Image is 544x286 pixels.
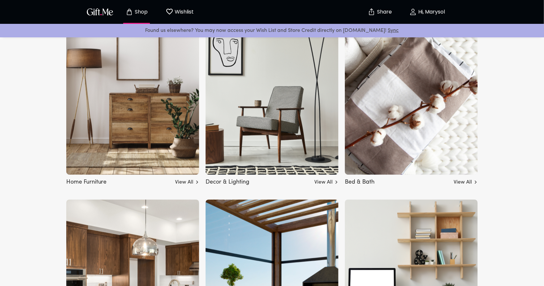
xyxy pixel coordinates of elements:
a: View All [175,176,199,186]
p: Share [375,9,392,15]
a: Bed & Bath [345,170,478,185]
button: GiftMe Logo [85,8,115,16]
p: Wishlist [173,8,194,16]
p: Found us elsewhere? You may now access your Wish List and Store Credit directly on [DOMAIN_NAME]! [5,26,539,35]
a: Decor & Lighting [206,170,338,185]
p: Hi, Marysol [417,9,445,15]
img: secure [368,8,375,16]
button: Share [369,1,391,23]
button: Hi, Marysol [395,2,459,22]
a: Sync [388,28,399,33]
p: Shop [133,9,148,15]
button: Wishlist page [162,2,198,22]
a: View All [454,176,478,186]
button: Store page [119,2,154,22]
a: Home Furniture [66,170,199,185]
a: View All [314,176,338,186]
h5: Home Furniture [66,176,107,187]
h5: Decor & Lighting [206,176,249,187]
h5: Bed & Bath [345,176,374,187]
img: GiftMe Logo [86,7,115,16]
